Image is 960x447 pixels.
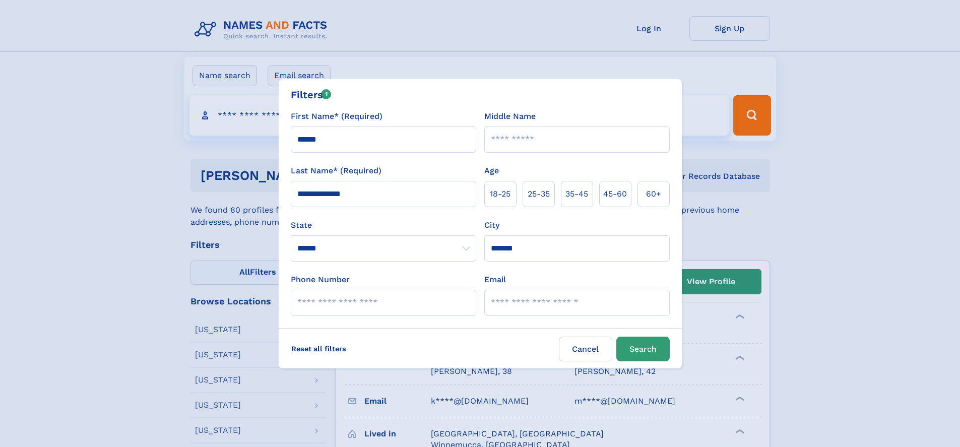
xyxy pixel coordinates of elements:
span: 25‑35 [528,188,550,200]
label: Cancel [559,337,612,361]
label: Email [484,274,506,286]
label: First Name* (Required) [291,110,382,122]
span: 18‑25 [490,188,510,200]
label: Phone Number [291,274,350,286]
span: 45‑60 [603,188,627,200]
label: Age [484,165,499,177]
label: Last Name* (Required) [291,165,381,177]
span: 60+ [646,188,661,200]
div: Filters [291,87,332,102]
span: 35‑45 [565,188,588,200]
button: Search [616,337,670,361]
label: City [484,219,499,231]
label: Reset all filters [285,337,353,361]
label: Middle Name [484,110,536,122]
label: State [291,219,476,231]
